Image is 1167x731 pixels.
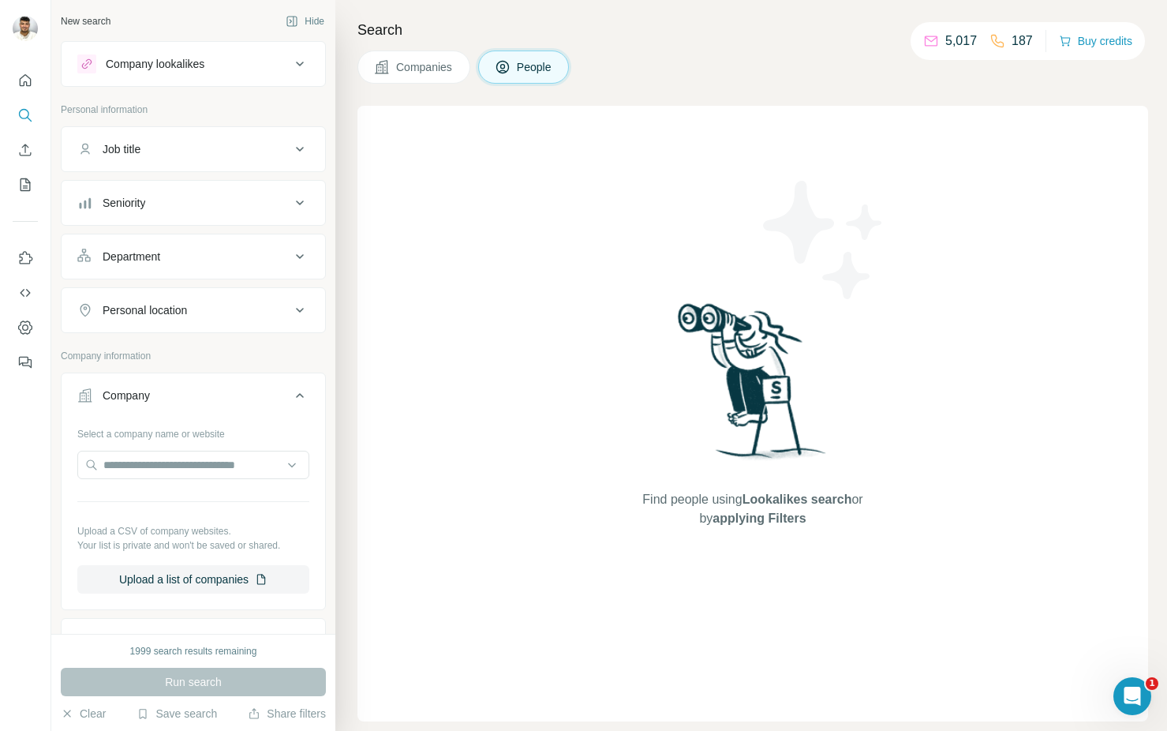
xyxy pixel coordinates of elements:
[77,538,309,553] p: Your list is private and won't be saved or shared.
[61,103,326,117] p: Personal information
[13,136,38,164] button: Enrich CSV
[77,524,309,538] p: Upload a CSV of company websites.
[1113,677,1151,715] iframe: Intercom live chat
[357,19,1148,41] h4: Search
[77,421,309,441] div: Select a company name or website
[742,493,852,506] span: Lookalikes search
[13,279,38,307] button: Use Surfe API
[62,377,325,421] button: Company
[1146,677,1158,690] span: 1
[13,313,38,342] button: Dashboard
[62,130,325,168] button: Job title
[396,59,454,75] span: Companies
[713,512,806,525] span: applying Filters
[13,348,38,377] button: Feedback
[13,16,38,41] img: Avatar
[13,66,38,95] button: Quick start
[106,56,204,72] div: Company lookalikes
[13,101,38,129] button: Search
[62,622,325,660] button: Industry
[62,238,325,276] button: Department
[517,59,553,75] span: People
[61,349,326,363] p: Company information
[61,706,106,722] button: Clear
[103,388,150,403] div: Company
[61,14,110,28] div: New search
[62,184,325,222] button: Seniority
[137,706,217,722] button: Save search
[13,171,38,199] button: My lists
[248,706,326,722] button: Share filters
[1059,30,1132,52] button: Buy credits
[671,299,835,475] img: Surfe Illustration - Woman searching with binoculars
[77,565,309,594] button: Upload a list of companies
[103,249,160,264] div: Department
[13,244,38,272] button: Use Surfe on LinkedIn
[945,32,977,51] p: 5,017
[1012,32,1033,51] p: 187
[103,633,142,649] div: Industry
[62,45,325,83] button: Company lookalikes
[753,169,895,311] img: Surfe Illustration - Stars
[627,490,879,528] span: Find people using or by
[103,195,145,211] div: Seniority
[130,644,257,658] div: 1999 search results remaining
[62,291,325,329] button: Personal location
[275,9,335,33] button: Hide
[103,141,140,157] div: Job title
[103,302,187,318] div: Personal location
